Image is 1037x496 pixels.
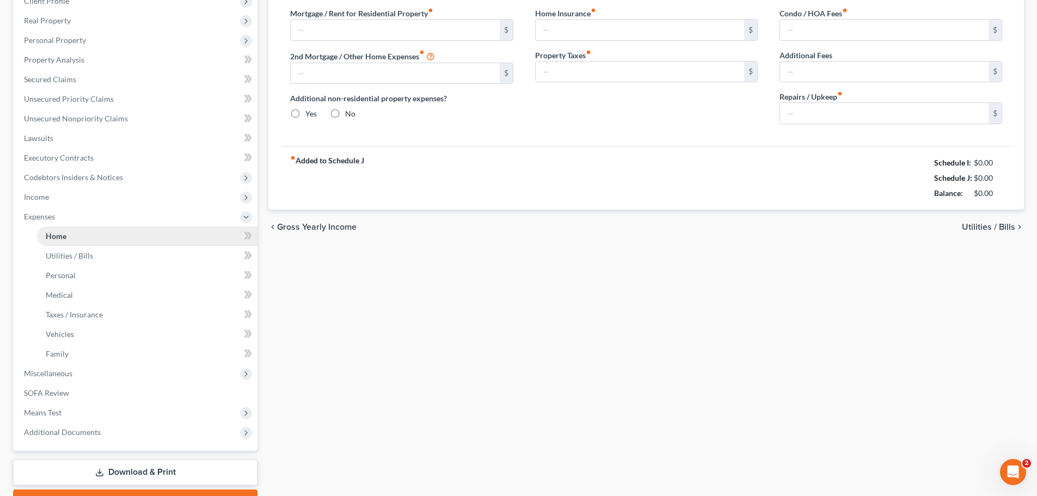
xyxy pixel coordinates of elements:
[46,329,74,339] span: Vehicles
[500,63,513,84] div: $
[24,153,94,162] span: Executory Contracts
[536,20,744,40] input: --
[46,251,93,260] span: Utilities / Bills
[46,271,76,280] span: Personal
[268,223,277,231] i: chevron_left
[428,8,433,13] i: fiber_manual_record
[305,108,317,119] label: Yes
[37,324,257,344] a: Vehicles
[24,388,69,397] span: SOFA Review
[24,192,49,201] span: Income
[934,158,971,167] strong: Schedule I:
[962,223,1024,231] button: Utilities / Bills chevron_right
[1022,459,1031,468] span: 2
[24,427,101,437] span: Additional Documents
[1015,223,1024,231] i: chevron_right
[345,108,355,119] label: No
[37,266,257,285] a: Personal
[24,212,55,221] span: Expenses
[24,94,114,103] span: Unsecured Priority Claims
[277,223,357,231] span: Gross Yearly Income
[934,188,963,198] strong: Balance:
[24,75,76,84] span: Secured Claims
[780,50,832,61] label: Additional Fees
[842,8,848,13] i: fiber_manual_record
[37,226,257,246] a: Home
[24,114,128,123] span: Unsecured Nonpriority Claims
[24,408,62,417] span: Means Test
[419,50,425,55] i: fiber_manual_record
[586,50,591,55] i: fiber_manual_record
[974,188,1003,199] div: $0.00
[934,173,972,182] strong: Schedule J:
[15,383,257,403] a: SOFA Review
[535,8,596,19] label: Home Insurance
[15,128,257,148] a: Lawsuits
[291,63,499,84] input: --
[962,223,1015,231] span: Utilities / Bills
[591,8,596,13] i: fiber_manual_record
[46,231,66,241] span: Home
[24,55,84,64] span: Property Analysis
[989,62,1002,82] div: $
[290,93,513,104] label: Additional non-residential property expenses?
[290,8,433,19] label: Mortgage / Rent for Residential Property
[24,35,86,45] span: Personal Property
[46,310,103,319] span: Taxes / Insurance
[24,133,53,143] span: Lawsuits
[974,157,1003,168] div: $0.00
[535,50,591,61] label: Property Taxes
[46,290,73,299] span: Medical
[780,62,989,82] input: --
[780,91,843,102] label: Repairs / Upkeep
[837,91,843,96] i: fiber_manual_record
[37,305,257,324] a: Taxes / Insurance
[744,20,757,40] div: $
[15,109,257,128] a: Unsecured Nonpriority Claims
[1000,459,1026,485] iframe: Intercom live chat
[290,155,364,201] strong: Added to Schedule J
[37,285,257,305] a: Medical
[780,103,989,124] input: --
[15,148,257,168] a: Executory Contracts
[780,8,848,19] label: Condo / HOA Fees
[15,50,257,70] a: Property Analysis
[24,173,123,182] span: Codebtors Insiders & Notices
[500,20,513,40] div: $
[744,62,757,82] div: $
[290,155,296,161] i: fiber_manual_record
[268,223,357,231] button: chevron_left Gross Yearly Income
[15,70,257,89] a: Secured Claims
[974,173,1003,183] div: $0.00
[989,103,1002,124] div: $
[780,20,989,40] input: --
[536,62,744,82] input: --
[290,50,435,63] label: 2nd Mortgage / Other Home Expenses
[15,89,257,109] a: Unsecured Priority Claims
[37,344,257,364] a: Family
[37,246,257,266] a: Utilities / Bills
[13,460,257,485] a: Download & Print
[24,16,71,25] span: Real Property
[46,349,69,358] span: Family
[989,20,1002,40] div: $
[291,20,499,40] input: --
[24,369,72,378] span: Miscellaneous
